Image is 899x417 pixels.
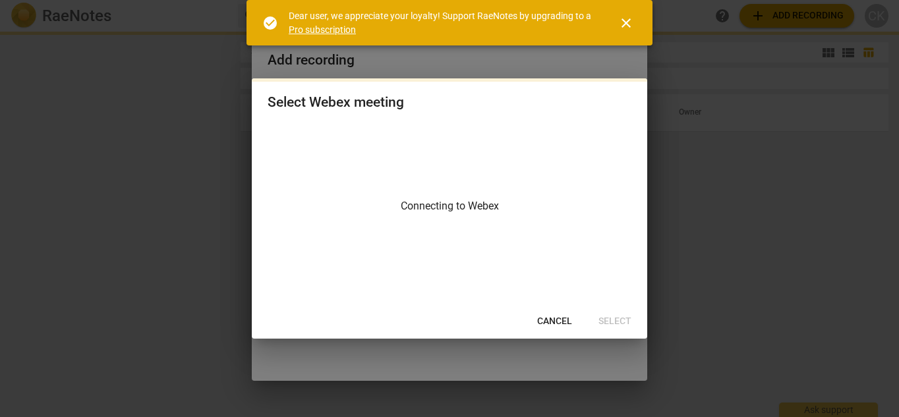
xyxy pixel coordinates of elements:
[289,9,594,36] div: Dear user, we appreciate your loyalty! Support RaeNotes by upgrading to a
[268,94,404,111] div: Select Webex meeting
[618,15,634,31] span: close
[289,24,356,35] a: Pro subscription
[527,310,583,333] button: Cancel
[262,15,278,31] span: check_circle
[537,315,572,328] span: Cancel
[610,7,642,39] button: Close
[252,124,647,304] div: Connecting to Webex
